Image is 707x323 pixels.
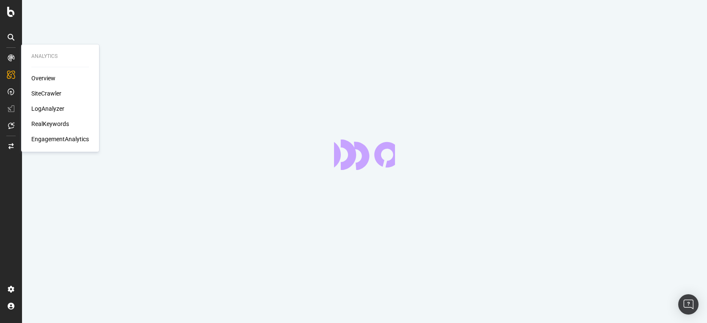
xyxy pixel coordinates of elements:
[31,89,61,98] a: SiteCrawler
[31,120,69,128] a: RealKeywords
[31,104,64,113] a: LogAnalyzer
[31,74,55,82] a: Overview
[334,140,395,170] div: animation
[31,135,89,143] a: EngagementAnalytics
[678,294,699,315] div: Open Intercom Messenger
[31,53,89,60] div: Analytics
